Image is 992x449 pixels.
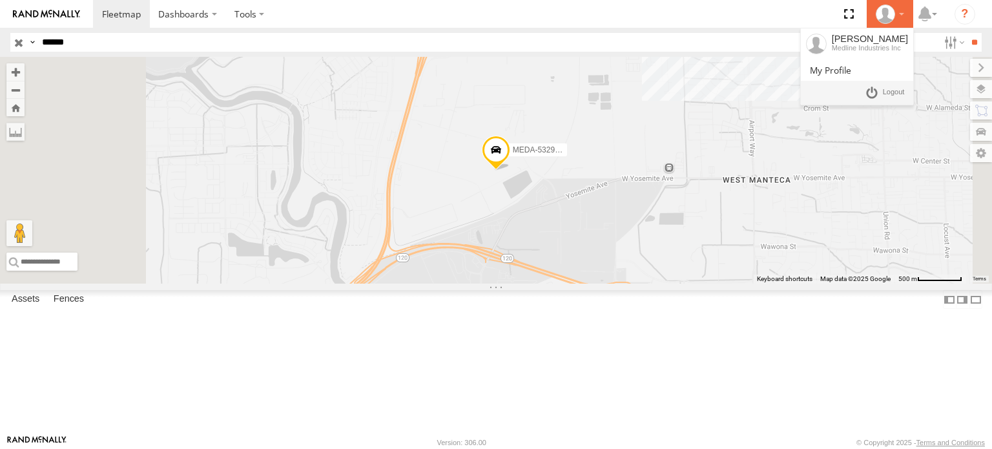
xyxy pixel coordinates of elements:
label: Search Query [27,33,37,52]
label: Hide Summary Table [969,290,982,309]
label: Fences [47,291,90,309]
label: Search Filter Options [939,33,967,52]
div: © Copyright 2025 - [856,439,985,446]
button: Zoom in [6,63,25,81]
button: Zoom Home [6,99,25,116]
div: Jerry Constable [871,5,909,24]
label: Measure [6,123,25,141]
button: Keyboard shortcuts [757,275,812,284]
span: Map data ©2025 Google [820,275,891,282]
label: Map Settings [970,144,992,162]
a: Terms (opens in new tab) [973,277,986,282]
span: 500 m [898,275,917,282]
label: Assets [5,291,46,309]
i: ? [955,4,975,25]
label: Dock Summary Table to the Right [956,290,969,309]
a: Visit our Website [7,436,67,449]
div: Medline Industries Inc [832,44,908,52]
span: MEDA-532903-Swing [513,145,587,154]
div: [PERSON_NAME] [832,34,908,44]
button: Map Scale: 500 m per 66 pixels [894,275,966,284]
a: Terms and Conditions [916,439,985,446]
button: Drag Pegman onto the map to open Street View [6,220,32,246]
button: Zoom out [6,81,25,99]
label: Dock Summary Table to the Left [943,290,956,309]
div: Version: 306.00 [437,439,486,446]
img: rand-logo.svg [13,10,80,19]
